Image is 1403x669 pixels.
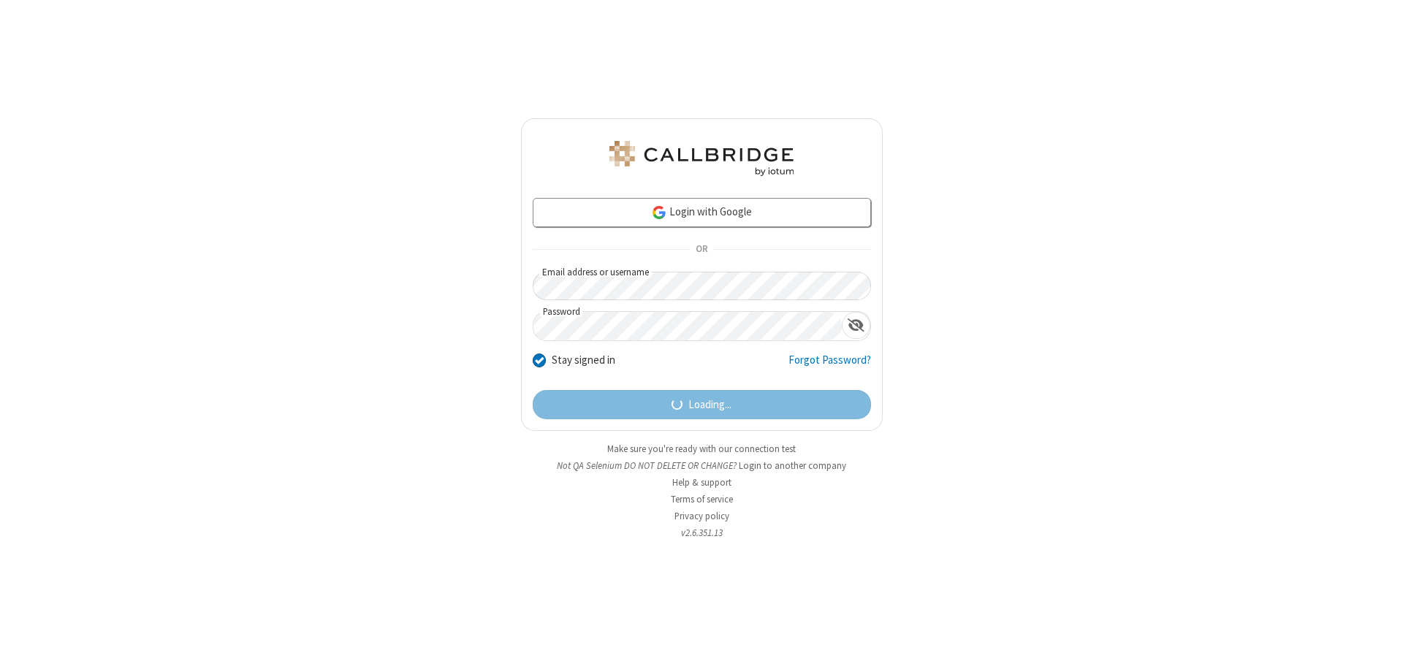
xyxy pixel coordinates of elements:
a: Terms of service [671,493,733,505]
img: QA Selenium DO NOT DELETE OR CHANGE [607,141,796,176]
a: Privacy policy [674,510,729,522]
a: Login with Google [533,198,871,227]
input: Email address or username [533,272,871,300]
button: Loading... [533,390,871,419]
li: v2.6.351.13 [521,526,883,540]
li: Not QA Selenium DO NOT DELETE OR CHANGE? [521,459,883,473]
button: Login to another company [739,459,846,473]
span: Loading... [688,397,731,413]
input: Password [533,312,842,340]
img: google-icon.png [651,204,667,221]
a: Forgot Password? [788,352,871,380]
a: Help & support [672,476,731,489]
span: OR [690,240,713,260]
a: Make sure you're ready with our connection test [607,443,796,455]
label: Stay signed in [552,352,615,369]
div: Show password [842,312,870,339]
